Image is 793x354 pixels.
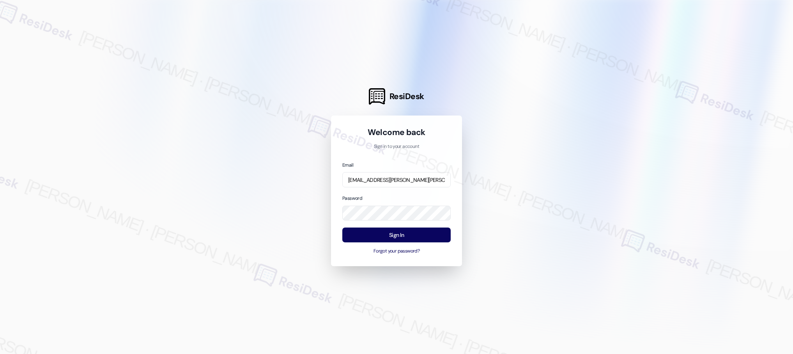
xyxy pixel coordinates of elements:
[342,228,451,243] button: Sign In
[342,195,362,201] label: Password
[342,172,451,187] input: name@example.com
[369,88,385,105] img: ResiDesk Logo
[342,248,451,255] button: Forgot your password?
[342,162,353,168] label: Email
[389,91,424,102] span: ResiDesk
[342,143,451,150] p: Sign in to your account
[342,127,451,138] h1: Welcome back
